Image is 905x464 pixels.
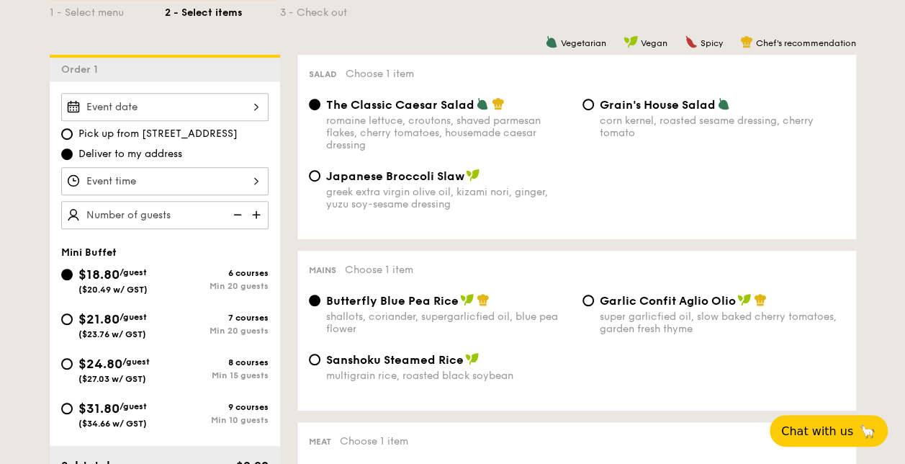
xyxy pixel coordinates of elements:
input: Event date [61,93,269,121]
span: 🦙 [859,423,876,440]
div: Min 20 guests [165,326,269,336]
input: $21.80/guest($23.76 w/ GST)7 coursesMin 20 guests [61,313,73,325]
input: Sanshoku Steamed Ricemultigrain rice, roasted black soybean [309,354,320,365]
span: /guest [120,401,147,411]
div: greek extra virgin olive oil, kizami nori, ginger, yuzu soy-sesame dressing [326,186,571,210]
input: Butterfly Blue Pea Riceshallots, coriander, supergarlicfied oil, blue pea flower [309,295,320,306]
input: Pick up from [STREET_ADDRESS] [61,128,73,140]
input: Grain's House Saladcorn kernel, roasted sesame dressing, cherry tomato [582,99,594,110]
button: Chat with us🦙 [770,415,888,447]
input: The Classic Caesar Saladromaine lettuce, croutons, shaved parmesan flakes, cherry tomatoes, house... [309,99,320,110]
span: The Classic Caesar Salad [326,98,474,112]
img: icon-vegan.f8ff3823.svg [466,169,480,182]
span: Pick up from [STREET_ADDRESS] [78,127,238,141]
span: Butterfly Blue Pea Rice [326,294,459,308]
div: 9 courses [165,402,269,412]
span: Garlic Confit Aglio Olio [600,294,736,308]
span: Japanese Broccoli Slaw [326,169,464,183]
div: multigrain rice, roasted black soybean [326,370,571,382]
span: Mains [309,265,336,275]
div: Min 20 guests [165,281,269,291]
img: icon-vegan.f8ff3823.svg [465,352,479,365]
img: icon-vegan.f8ff3823.svg [737,293,752,306]
span: Choose 1 item [345,264,413,276]
img: icon-spicy.37a8142b.svg [685,35,698,48]
div: super garlicfied oil, slow baked cherry tomatoes, garden fresh thyme [600,311,845,335]
img: icon-vegan.f8ff3823.svg [460,293,474,306]
input: $18.80/guest($20.49 w/ GST)6 coursesMin 20 guests [61,269,73,280]
span: Spicy [701,38,723,48]
img: icon-vegan.f8ff3823.svg [623,35,638,48]
div: 6 courses [165,268,269,278]
span: /guest [120,267,147,277]
input: Garlic Confit Aglio Oliosuper garlicfied oil, slow baked cherry tomatoes, garden fresh thyme [582,295,594,306]
div: shallots, coriander, supergarlicfied oil, blue pea flower [326,311,571,335]
div: 8 courses [165,357,269,367]
span: ($34.66 w/ GST) [78,419,147,429]
span: Vegan [641,38,667,48]
img: icon-chef-hat.a58ddaea.svg [492,97,505,110]
span: Choose 1 item [340,435,408,447]
input: Number of guests [61,201,269,229]
input: Event time [61,167,269,195]
div: romaine lettuce, croutons, shaved parmesan flakes, cherry tomatoes, housemade caesar dressing [326,115,571,151]
img: icon-vegetarian.fe4039eb.svg [545,35,558,48]
span: Grain's House Salad [600,98,716,112]
input: Japanese Broccoli Slawgreek extra virgin olive oil, kizami nori, ginger, yuzu soy-sesame dressing [309,170,320,182]
span: ($20.49 w/ GST) [78,285,148,295]
img: icon-vegetarian.fe4039eb.svg [717,97,730,110]
span: Order 1 [61,63,104,76]
span: Vegetarian [561,38,606,48]
span: Deliver to my address [78,147,182,161]
div: corn kernel, roasted sesame dressing, cherry tomato [600,115,845,139]
span: Sanshoku Steamed Rice [326,353,464,367]
img: icon-reduce.1d2dbef1.svg [225,201,247,228]
div: 7 courses [165,313,269,323]
span: Chat with us [781,424,853,438]
span: ($23.76 w/ GST) [78,329,146,339]
span: Meat [309,437,331,447]
input: $31.80/guest($34.66 w/ GST)9 coursesMin 10 guests [61,403,73,414]
span: Salad [309,69,337,79]
span: $24.80 [78,356,122,372]
span: Chef's recommendation [756,38,856,48]
span: Mini Buffet [61,246,117,259]
span: $21.80 [78,311,120,327]
img: icon-chef-hat.a58ddaea.svg [754,293,767,306]
input: $24.80/guest($27.03 w/ GST)8 coursesMin 15 guests [61,358,73,370]
span: ($27.03 w/ GST) [78,374,146,384]
span: $18.80 [78,267,120,282]
input: Deliver to my address [61,148,73,160]
span: /guest [120,312,147,322]
div: Min 15 guests [165,370,269,380]
div: Min 10 guests [165,415,269,425]
img: icon-chef-hat.a58ddaea.svg [740,35,753,48]
span: Choose 1 item [346,68,414,80]
span: /guest [122,357,150,367]
img: icon-vegetarian.fe4039eb.svg [476,97,489,110]
span: $31.80 [78,401,120,416]
img: icon-add.58712e84.svg [247,201,269,228]
img: icon-chef-hat.a58ddaea.svg [477,293,490,306]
